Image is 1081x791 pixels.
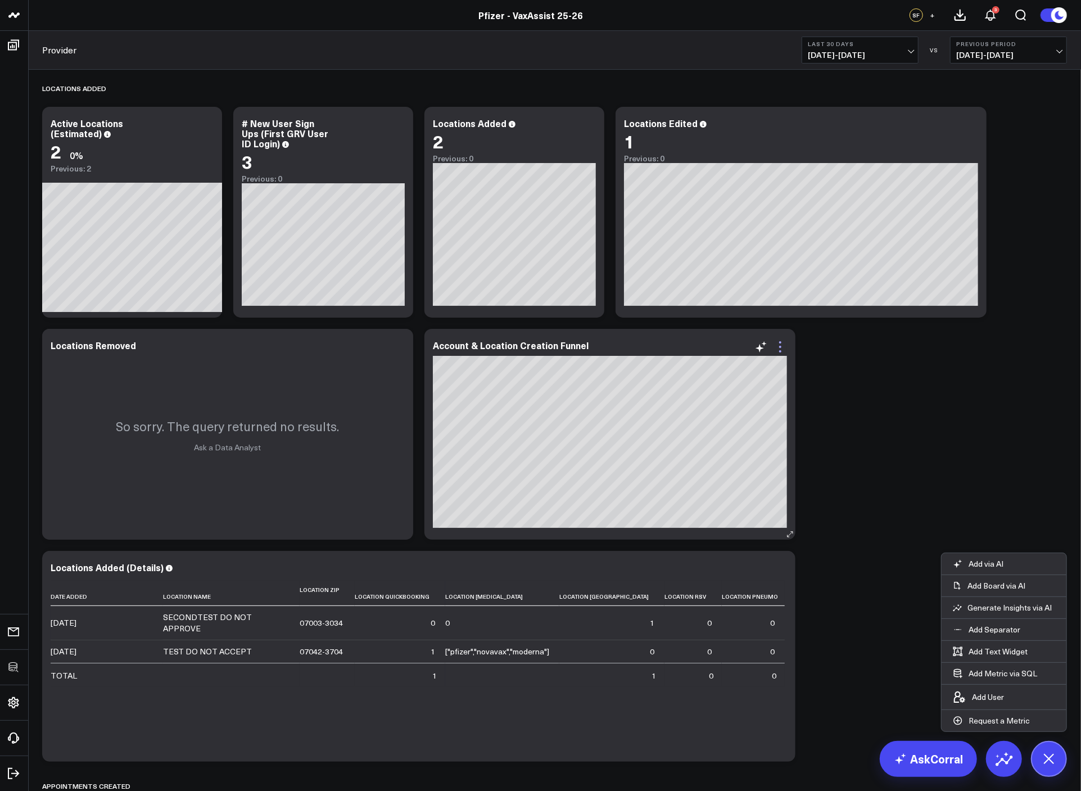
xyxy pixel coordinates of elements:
div: 2 [433,131,444,151]
a: Ask a Data Analyst [195,442,261,453]
button: Request a Metric [942,710,1041,731]
div: TEST DO NOT ACCEPT [163,646,252,657]
div: 0 [707,646,712,657]
div: 1 [431,646,435,657]
a: Log Out [3,763,25,784]
a: SQL Client [3,657,25,677]
div: 1 [432,670,437,681]
p: Generate Insights via AI [967,603,1052,613]
p: Add Separator [969,625,1020,635]
div: 07042-3704 [300,646,343,657]
th: Location Name [163,581,300,606]
div: 0 [770,617,775,629]
th: Location Pneumo [722,581,785,606]
div: Locations Removed [51,339,136,351]
button: Add Metric via SQL [942,663,1048,684]
div: SECONDTEST DO NOT APPROVE [163,612,290,634]
p: Add User [972,692,1004,702]
div: Locations Added [42,75,106,101]
p: So sorry. The query returned no results. [116,418,340,435]
b: Previous Period [956,40,1061,47]
button: Add Board via AI [942,575,1066,596]
div: 0 [445,617,450,629]
a: Pfizer - VaxAssist 25-26 [478,9,583,21]
div: 0% [70,149,83,161]
th: Location Rsv [664,581,722,606]
button: Last 30 Days[DATE]-[DATE] [802,37,919,64]
th: Location [GEOGRAPHIC_DATA] [559,581,664,606]
div: 3 [242,151,252,171]
button: Add via AI [942,553,1015,575]
div: 2 [51,141,61,161]
button: Add Separator [942,619,1032,640]
p: Request a Metric [969,716,1030,726]
th: Location Zip [300,581,355,606]
div: SF [910,8,923,22]
div: 3 [992,6,999,13]
div: Previous: 2 [51,164,214,173]
div: 0 [772,670,776,681]
th: Date Added [51,581,163,606]
th: Location [MEDICAL_DATA] [445,581,559,606]
div: Previous: 0 [433,154,596,163]
span: + [930,11,935,19]
div: Account & Location Creation Funnel [433,339,589,351]
div: 0 [707,617,712,629]
button: Previous Period[DATE]-[DATE] [950,37,1067,64]
a: Provider [42,44,76,56]
span: [DATE] - [DATE] [956,51,1061,60]
div: Locations Edited [624,117,698,129]
b: Last 30 Days [808,40,912,47]
div: Locations Added (Details) [51,561,164,573]
div: Previous: 0 [242,174,405,183]
div: 0 [770,646,775,657]
div: VS [924,47,944,53]
button: Add Text Widget [942,641,1039,662]
div: 0 [650,646,654,657]
span: [DATE] - [DATE] [808,51,912,60]
div: Previous: 0 [624,154,978,163]
button: Generate Insights via AI [942,597,1066,618]
div: Active Locations (Estimated) [51,117,123,139]
div: [DATE] [51,617,76,629]
div: TOTAL [51,670,77,681]
a: AskCorral [880,741,977,777]
div: Locations Added [433,117,506,129]
button: + [926,8,939,22]
div: # New User Sign Ups (First GRV User ID Login) [242,117,328,150]
th: Location Quickbooking [355,581,445,606]
div: [DATE] [51,646,76,657]
button: Add User [942,685,1015,709]
p: Add Board via AI [967,581,1025,591]
div: 0 [709,670,713,681]
div: 1 [624,131,635,151]
div: ["pfizer","novavax","moderna"] [445,646,549,657]
div: 07003-3034 [300,617,343,629]
div: 1 [650,617,654,629]
p: Add via AI [969,559,1003,569]
div: 0 [431,617,435,629]
div: 1 [652,670,656,681]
